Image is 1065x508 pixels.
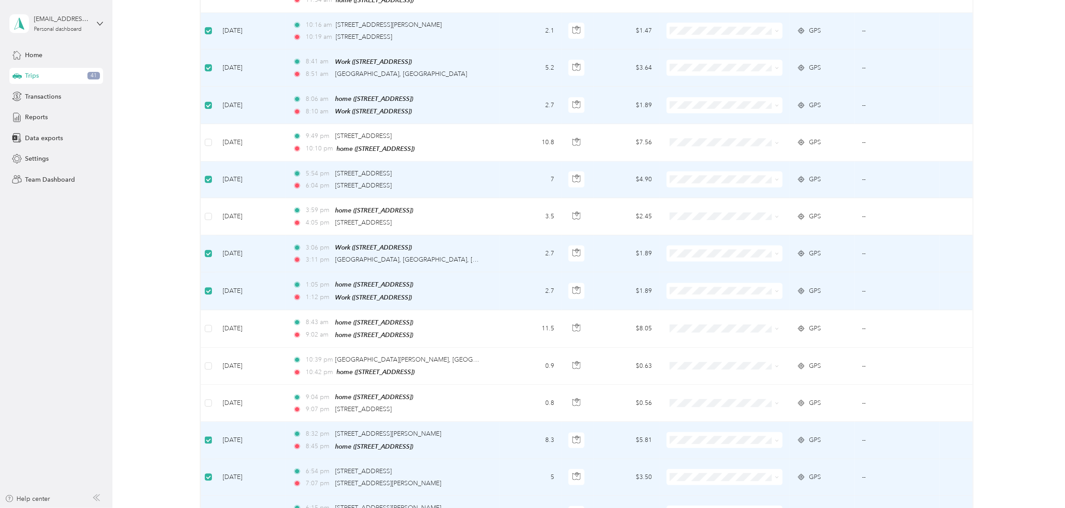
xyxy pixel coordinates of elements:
[336,21,442,29] span: [STREET_ADDRESS][PERSON_NAME]
[87,72,100,80] span: 41
[500,198,561,235] td: 3.5
[809,398,821,408] span: GPS
[306,218,331,228] span: 4:05 pm
[335,95,413,102] span: home ([STREET_ADDRESS])
[335,132,392,140] span: [STREET_ADDRESS]
[594,310,659,348] td: $8.05
[306,330,331,340] span: 9:02 am
[306,131,331,141] span: 9:49 pm
[809,361,821,371] span: GPS
[25,175,75,184] span: Team Dashboard
[809,212,821,221] span: GPS
[306,57,331,67] span: 8:41 am
[594,348,659,385] td: $0.63
[855,87,940,124] td: --
[335,170,392,177] span: [STREET_ADDRESS]
[25,71,39,80] span: Trips
[306,367,333,377] span: 10:42 pm
[594,50,659,87] td: $3.64
[335,356,617,363] span: [GEOGRAPHIC_DATA][PERSON_NAME], [GEOGRAPHIC_DATA][US_STATE], [GEOGRAPHIC_DATA]
[215,310,286,348] td: [DATE]
[215,348,286,385] td: [DATE]
[306,20,332,30] span: 10:16 am
[335,393,413,400] span: home ([STREET_ADDRESS])
[500,87,561,124] td: 2.7
[809,324,821,333] span: GPS
[594,459,659,496] td: $3.50
[335,70,467,78] span: [GEOGRAPHIC_DATA], [GEOGRAPHIC_DATA]
[215,87,286,124] td: [DATE]
[855,13,940,50] td: --
[809,175,821,184] span: GPS
[335,331,413,338] span: home ([STREET_ADDRESS])
[215,272,286,310] td: [DATE]
[809,63,821,73] span: GPS
[500,422,561,459] td: 8.3
[335,207,413,214] span: home ([STREET_ADDRESS])
[500,272,561,310] td: 2.7
[306,280,331,290] span: 1:05 pm
[335,467,392,475] span: [STREET_ADDRESS]
[500,124,561,161] td: 10.8
[594,272,659,310] td: $1.89
[855,235,940,272] td: --
[594,198,659,235] td: $2.45
[306,479,331,488] span: 7:07 pm
[306,32,332,42] span: 10:19 am
[335,479,441,487] span: [STREET_ADDRESS][PERSON_NAME]
[335,58,412,65] span: Work ([STREET_ADDRESS])
[594,162,659,198] td: $4.90
[25,133,63,143] span: Data exports
[594,422,659,459] td: $5.81
[215,385,286,422] td: [DATE]
[215,124,286,161] td: [DATE]
[34,14,90,24] div: [EMAIL_ADDRESS][DOMAIN_NAME]
[306,255,331,265] span: 3:11 pm
[306,181,331,191] span: 6:04 pm
[809,26,821,36] span: GPS
[500,235,561,272] td: 2.7
[335,219,392,226] span: [STREET_ADDRESS]
[855,348,940,385] td: --
[335,443,413,450] span: home ([STREET_ADDRESS])
[335,256,635,263] span: [GEOGRAPHIC_DATA], [GEOGRAPHIC_DATA], [GEOGRAPHIC_DATA][US_STATE], [GEOGRAPHIC_DATA]
[25,154,49,163] span: Settings
[335,244,412,251] span: Work ([STREET_ADDRESS])
[500,50,561,87] td: 5.2
[215,198,286,235] td: [DATE]
[855,459,940,496] td: --
[594,235,659,272] td: $1.89
[809,472,821,482] span: GPS
[306,441,331,451] span: 8:45 pm
[306,94,331,104] span: 8:06 am
[594,13,659,50] td: $1.47
[335,319,413,326] span: home ([STREET_ADDRESS])
[215,422,286,459] td: [DATE]
[500,13,561,50] td: 2.1
[855,422,940,459] td: --
[215,235,286,272] td: [DATE]
[336,33,393,41] span: [STREET_ADDRESS]
[306,292,331,302] span: 1:12 pm
[215,13,286,50] td: [DATE]
[500,385,561,422] td: 0.8
[306,69,331,79] span: 8:51 am
[306,205,331,215] span: 3:59 pm
[306,144,333,154] span: 10:10 pm
[337,145,415,152] span: home ([STREET_ADDRESS])
[306,429,331,439] span: 8:32 pm
[855,272,940,310] td: --
[1015,458,1065,508] iframe: Everlance-gr Chat Button Frame
[215,162,286,198] td: [DATE]
[855,385,940,422] td: --
[335,405,392,413] span: [STREET_ADDRESS]
[306,169,331,179] span: 5:54 pm
[594,124,659,161] td: $7.56
[306,355,331,365] span: 10:39 pm
[335,182,392,189] span: [STREET_ADDRESS]
[855,198,940,235] td: --
[306,317,331,327] span: 8:43 am
[25,50,42,60] span: Home
[335,108,412,115] span: Work ([STREET_ADDRESS])
[809,286,821,296] span: GPS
